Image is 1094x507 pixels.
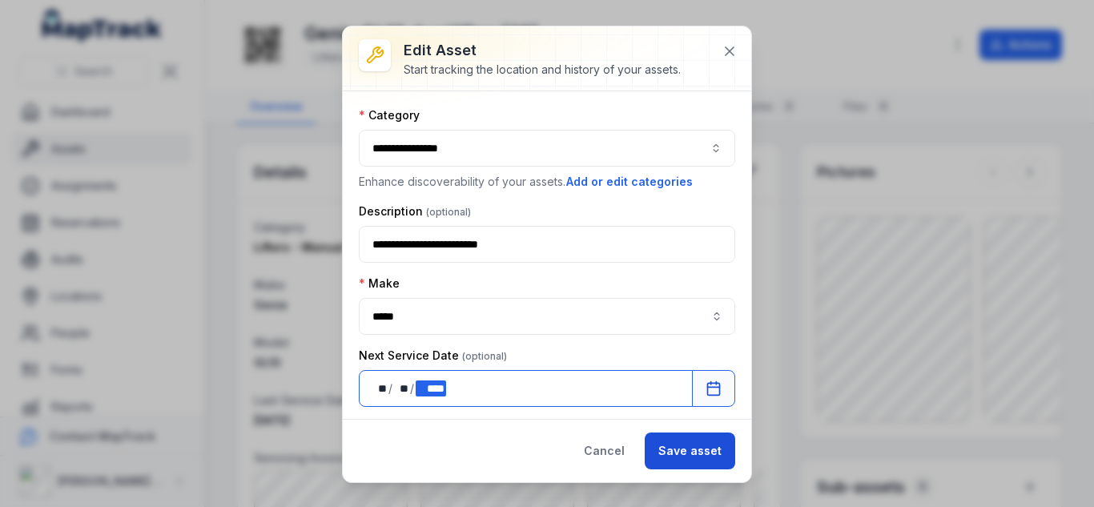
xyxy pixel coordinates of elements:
div: month, [394,380,410,396]
div: / [388,380,394,396]
button: Cancel [570,433,638,469]
button: Add or edit categories [565,173,694,191]
h3: Edit asset [404,39,681,62]
div: Start tracking the location and history of your assets. [404,62,681,78]
label: Make [359,276,400,292]
div: day, [372,380,388,396]
button: Calendar [692,370,735,407]
button: Save asset [645,433,735,469]
div: year, [416,380,446,396]
label: Next Service Date [359,348,507,364]
label: Category [359,107,420,123]
input: asset-edit:cf[9e2fc107-2520-4a87-af5f-f70990c66785]-label [359,298,735,335]
label: Description [359,203,471,219]
p: Enhance discoverability of your assets. [359,173,735,191]
div: / [410,380,416,396]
